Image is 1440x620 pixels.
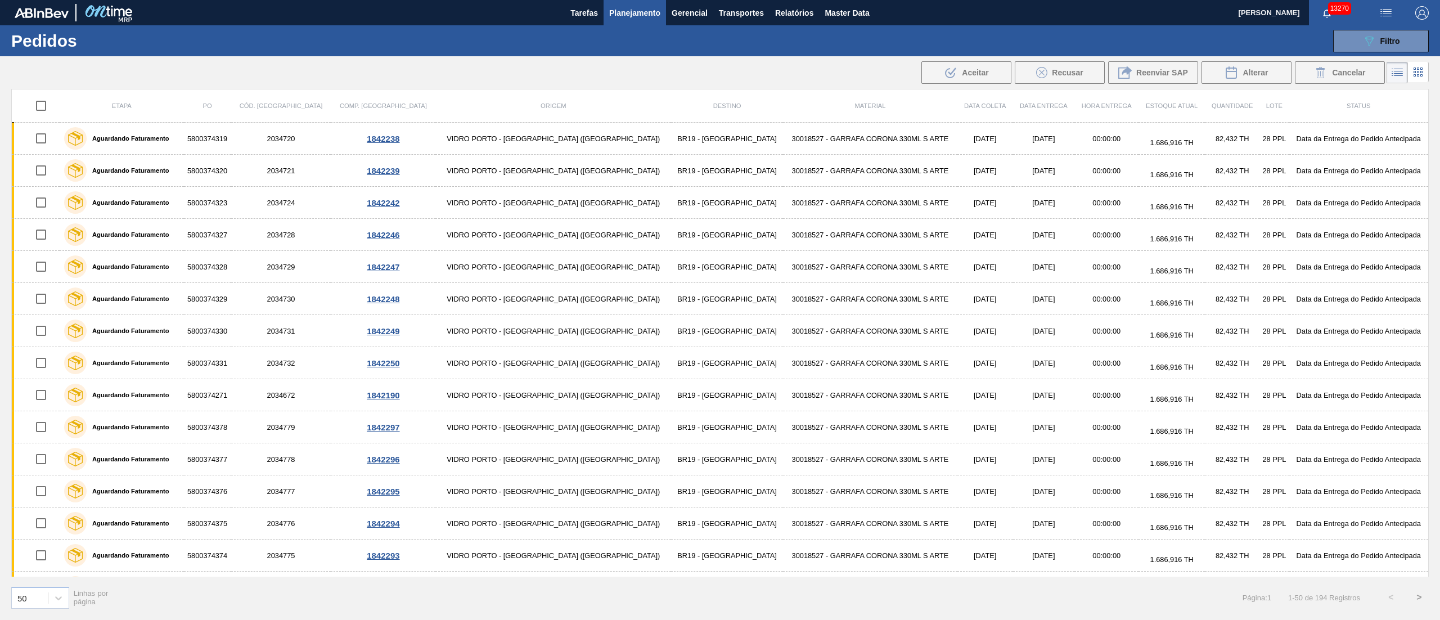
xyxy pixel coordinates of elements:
a: Aguardando Faturamento58003743282034729VIDRO PORTO - [GEOGRAPHIC_DATA] ([GEOGRAPHIC_DATA])BR19 - ... [12,251,1429,283]
div: Alterar Pedido [1201,61,1291,84]
td: 28 PPL [1259,219,1289,251]
div: 1842247 [332,262,434,272]
td: Data da Entrega do Pedido Antecipada [1289,219,1429,251]
a: Aguardando Faturamento58003743272034728VIDRO PORTO - [GEOGRAPHIC_DATA] ([GEOGRAPHIC_DATA])BR19 - ... [12,219,1429,251]
td: Data da Entrega do Pedido Antecipada [1289,540,1429,572]
td: VIDRO PORTO - [GEOGRAPHIC_DATA] ([GEOGRAPHIC_DATA]) [435,219,671,251]
td: 82,432 TH [1205,411,1259,443]
label: Aguardando Faturamento [87,488,169,495]
div: 1842242 [332,198,434,208]
td: BR19 - [GEOGRAPHIC_DATA] [671,347,783,379]
td: [DATE] [1013,540,1075,572]
td: Data da Entrega do Pedido Antecipada [1289,507,1429,540]
div: 1842293 [332,551,434,560]
td: 82,432 TH [1205,540,1259,572]
td: [DATE] [1013,123,1075,155]
td: 2034732 [231,347,331,379]
span: Comp. [GEOGRAPHIC_DATA] [340,102,427,109]
td: 5800374353 [184,572,231,604]
div: Visão em Lista [1387,62,1408,83]
a: Aguardando Faturamento58003742712034672VIDRO PORTO - [GEOGRAPHIC_DATA] ([GEOGRAPHIC_DATA])BR19 - ... [12,379,1429,411]
td: 82,432 TH [1205,347,1259,379]
span: Estoque atual [1146,102,1198,109]
td: 00:00:00 [1074,315,1138,347]
td: VIDRO PORTO - [GEOGRAPHIC_DATA] ([GEOGRAPHIC_DATA]) [435,443,671,475]
td: 30018527 - GARRAFA CORONA 330ML S ARTE [783,219,957,251]
div: 1842238 [332,134,434,143]
span: Transportes [719,6,764,20]
td: [DATE] [957,283,1013,315]
a: Aguardando Faturamento58003743532034754VIDRO PORTO - [GEOGRAPHIC_DATA] ([GEOGRAPHIC_DATA])BR19 - ... [12,572,1429,604]
span: Destino [713,102,741,109]
td: 00:00:00 [1074,123,1138,155]
span: Hora Entrega [1082,102,1132,109]
span: Master Data [825,6,869,20]
td: [DATE] [957,219,1013,251]
td: 00:00:00 [1074,411,1138,443]
label: Aguardando Faturamento [87,424,169,430]
td: 5800374328 [184,251,231,283]
label: Aguardando Faturamento [87,552,169,559]
span: 1.686,916 TH [1150,267,1194,275]
td: 30018527 - GARRAFA CORONA 330ML S ARTE [783,283,957,315]
div: 1842190 [332,390,434,400]
span: Reenviar SAP [1136,68,1188,77]
td: 30018527 - GARRAFA CORONA 330ML S ARTE [783,187,957,219]
td: [DATE] [957,379,1013,411]
a: Aguardando Faturamento58003743742034775VIDRO PORTO - [GEOGRAPHIC_DATA] ([GEOGRAPHIC_DATA])BR19 - ... [12,540,1429,572]
td: Data da Entrega do Pedido Antecipada [1289,475,1429,507]
button: Recusar [1015,61,1105,84]
td: [DATE] [1013,283,1075,315]
span: 1.686,916 TH [1150,138,1194,147]
td: BR19 - [GEOGRAPHIC_DATA] [671,475,783,507]
td: Data da Entrega do Pedido Antecipada [1289,443,1429,475]
td: 82,432 TH [1205,379,1259,411]
td: [DATE] [1013,251,1075,283]
td: 2034724 [231,187,331,219]
td: 30018527 - GARRAFA CORONA 330ML S ARTE [783,572,957,604]
span: 1.686,916 TH [1150,170,1194,179]
td: 2034730 [231,283,331,315]
td: 28 PPL [1259,475,1289,507]
td: 30018527 - GARRAFA CORONA 330ML S ARTE [783,443,957,475]
td: 00:00:00 [1074,379,1138,411]
a: Aguardando Faturamento58003743192034720VIDRO PORTO - [GEOGRAPHIC_DATA] ([GEOGRAPHIC_DATA])BR19 - ... [12,123,1429,155]
td: 28 PPL [1259,572,1289,604]
td: [DATE] [1013,155,1075,187]
span: Página : 1 [1243,594,1271,602]
span: 1.686,916 TH [1150,427,1194,435]
img: TNhmsLtSVTkK8tSr43FrP2fwEKptu5GPRR3wAAAABJRU5ErkJggg== [15,8,69,18]
td: VIDRO PORTO - [GEOGRAPHIC_DATA] ([GEOGRAPHIC_DATA]) [435,379,671,411]
td: BR19 - [GEOGRAPHIC_DATA] [671,411,783,443]
td: 82,432 TH [1205,315,1259,347]
span: Data Entrega [1020,102,1068,109]
span: Cancelar [1332,68,1365,77]
a: Aguardando Faturamento58003743752034776VIDRO PORTO - [GEOGRAPHIC_DATA] ([GEOGRAPHIC_DATA])BR19 - ... [12,507,1429,540]
td: [DATE] [957,251,1013,283]
td: [DATE] [957,411,1013,443]
td: BR19 - [GEOGRAPHIC_DATA] [671,251,783,283]
button: Aceitar [921,61,1011,84]
td: [DATE] [1013,219,1075,251]
td: 5800374327 [184,219,231,251]
td: [DATE] [957,123,1013,155]
div: 1842239 [332,166,434,176]
td: 2034754 [231,572,331,604]
td: VIDRO PORTO - [GEOGRAPHIC_DATA] ([GEOGRAPHIC_DATA]) [435,315,671,347]
td: 5800374329 [184,283,231,315]
td: 00:00:00 [1074,507,1138,540]
span: Cód. [GEOGRAPHIC_DATA] [240,102,323,109]
td: 30018527 - GARRAFA CORONA 330ML S ARTE [783,315,957,347]
label: Aguardando Faturamento [87,135,169,142]
td: 28 PPL [1259,540,1289,572]
td: 30018527 - GARRAFA CORONA 330ML S ARTE [783,475,957,507]
div: Reenviar SAP [1108,61,1198,84]
div: 1842249 [332,326,434,336]
td: VIDRO PORTO - [GEOGRAPHIC_DATA] ([GEOGRAPHIC_DATA]) [435,155,671,187]
td: BR19 - [GEOGRAPHIC_DATA] [671,379,783,411]
td: [DATE] [957,540,1013,572]
span: 1.686,916 TH [1150,235,1194,243]
td: 5800374377 [184,443,231,475]
div: 1842297 [332,423,434,432]
a: Aguardando Faturamento58003743302034731VIDRO PORTO - [GEOGRAPHIC_DATA] ([GEOGRAPHIC_DATA])BR19 - ... [12,315,1429,347]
